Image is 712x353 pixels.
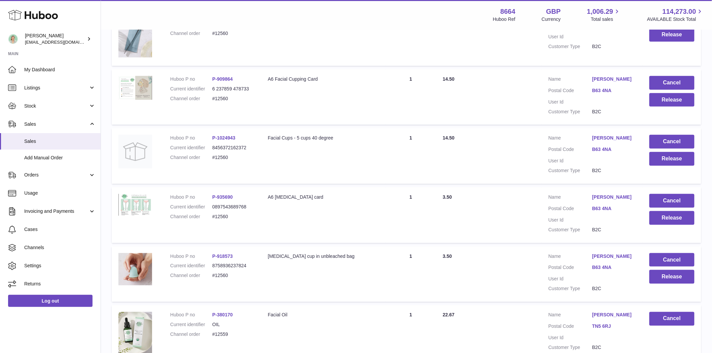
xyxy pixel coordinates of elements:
[649,312,695,326] button: Cancel
[118,253,152,286] img: 86641712261596.png
[170,263,212,269] dt: Current identifier
[663,7,696,16] span: 114,273.00
[592,135,636,141] a: [PERSON_NAME]
[493,16,515,23] div: Huboo Ref
[212,322,254,328] dd: OIL
[24,208,88,214] span: Invoicing and Payments
[592,285,636,292] dd: B2C
[443,76,455,82] span: 14.50
[386,187,436,243] td: 1
[592,205,636,212] a: B63 4NA
[386,4,436,66] td: 1
[592,264,636,271] a: B63 4NA
[24,244,96,251] span: Channels
[212,272,254,279] dd: #12560
[592,312,636,318] a: [PERSON_NAME]
[592,146,636,153] a: B63 4NA
[24,67,96,73] span: My Dashboard
[592,76,636,82] a: [PERSON_NAME]
[548,205,592,213] dt: Postal Code
[649,270,695,284] button: Release
[170,272,212,279] dt: Channel order
[592,43,636,50] dd: B2C
[592,323,636,330] a: TN5 6RJ
[587,7,613,16] span: 1,006.29
[268,253,379,260] div: [MEDICAL_DATA] cup in unbleached bag
[212,30,254,37] dd: #12560
[25,39,99,45] span: [EMAIL_ADDRESS][DOMAIN_NAME]
[170,322,212,328] dt: Current identifier
[548,87,592,95] dt: Postal Code
[24,281,96,287] span: Returns
[649,152,695,166] button: Release
[24,190,96,196] span: Usage
[592,167,636,174] dd: B2C
[443,253,452,259] span: 3.50
[647,16,704,23] span: AVAILABLE Stock Total
[25,33,85,45] div: [PERSON_NAME]
[548,276,592,282] dt: User Id
[212,76,233,82] a: P-909864
[170,194,212,200] dt: Huboo P no
[592,194,636,200] a: [PERSON_NAME]
[8,34,18,44] img: internalAdmin-8664@internal.huboo.com
[118,11,152,57] img: 86641712261815.png
[212,331,254,338] dd: #12559
[649,194,695,208] button: Cancel
[500,7,515,16] strong: 8664
[649,135,695,149] button: Cancel
[548,76,592,84] dt: Name
[443,194,452,200] span: 3.50
[170,30,212,37] dt: Channel order
[212,213,254,220] dd: #12560
[24,103,88,109] span: Stock
[548,345,592,351] dt: Customer Type
[170,76,212,82] dt: Huboo P no
[649,76,695,90] button: Cancel
[587,7,621,23] a: 1,006.29 Total sales
[386,69,436,125] td: 1
[24,121,88,127] span: Sales
[548,109,592,115] dt: Customer Type
[592,345,636,351] dd: B2C
[118,194,152,216] img: 1705527556.png
[548,323,592,331] dt: Postal Code
[548,194,592,202] dt: Name
[212,312,233,318] a: P-380170
[548,264,592,272] dt: Postal Code
[548,167,592,174] dt: Customer Type
[24,85,88,91] span: Listings
[268,135,379,141] div: Facial Cups - 5 cups 40 degree
[212,204,254,210] dd: 0897543689768
[542,16,561,23] div: Currency
[24,138,96,145] span: Sales
[170,95,212,102] dt: Channel order
[212,145,254,151] dd: 8456372162372
[212,263,254,269] dd: 8758936237824
[649,253,695,267] button: Cancel
[591,16,621,23] span: Total sales
[170,312,212,318] dt: Huboo P no
[548,158,592,164] dt: User Id
[548,335,592,341] dt: User Id
[170,253,212,260] dt: Huboo P no
[24,226,96,233] span: Cases
[118,135,152,168] img: no-photo.jpg
[268,312,379,318] div: Facial Oil
[548,227,592,233] dt: Customer Type
[268,76,379,82] div: A6 Facial Cupping Card
[118,76,152,100] img: 86641701929898.png
[24,155,96,161] span: Add Manual Order
[548,99,592,105] dt: User Id
[548,43,592,50] dt: Customer Type
[24,263,96,269] span: Settings
[548,312,592,320] dt: Name
[170,145,212,151] dt: Current identifier
[649,28,695,42] button: Release
[268,194,379,200] div: A6 [MEDICAL_DATA] card
[386,128,436,184] td: 1
[443,312,455,318] span: 22.67
[212,86,254,92] dd: 6 237859 478733
[546,7,561,16] strong: GBP
[548,34,592,40] dt: User Id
